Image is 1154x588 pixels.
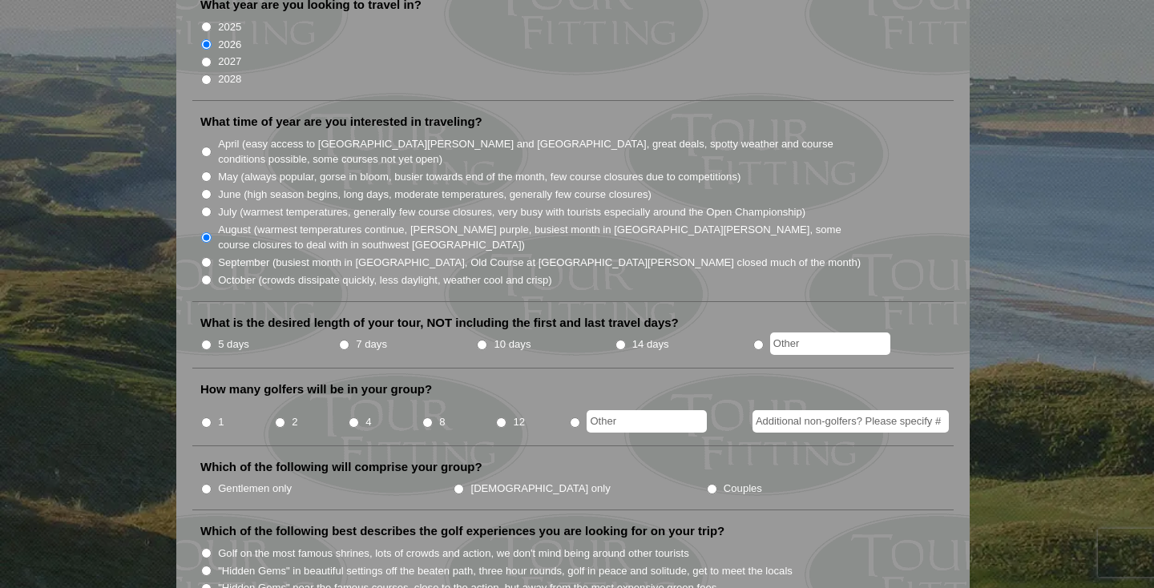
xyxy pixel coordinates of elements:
label: 5 days [218,336,249,352]
label: Which of the following best describes the golf experiences you are looking for on your trip? [200,523,724,539]
label: Which of the following will comprise your group? [200,459,482,475]
label: 2028 [218,71,241,87]
label: 2 [292,414,297,430]
label: 8 [439,414,445,430]
label: 14 days [632,336,669,352]
label: 1 [218,414,224,430]
label: 2026 [218,37,241,53]
label: 2027 [218,54,241,70]
input: Other [587,410,707,433]
label: What time of year are you interested in traveling? [200,114,482,130]
label: What is the desired length of your tour, NOT including the first and last travel days? [200,315,679,331]
label: 2025 [218,19,241,35]
label: July (warmest temperatures, generally few course closures, very busy with tourists especially aro... [218,204,805,220]
label: Couples [724,481,762,497]
label: Golf on the most famous shrines, lots of crowds and action, we don't mind being around other tour... [218,546,689,562]
label: April (easy access to [GEOGRAPHIC_DATA][PERSON_NAME] and [GEOGRAPHIC_DATA], great deals, spotty w... [218,136,862,167]
label: September (busiest month in [GEOGRAPHIC_DATA], Old Course at [GEOGRAPHIC_DATA][PERSON_NAME] close... [218,255,861,271]
label: "Hidden Gems" in beautiful settings off the beaten path, three hour rounds, golf in peace and sol... [218,563,793,579]
input: Other [770,332,890,355]
label: 12 [513,414,525,430]
label: How many golfers will be in your group? [200,381,432,397]
label: October (crowds dissipate quickly, less daylight, weather cool and crisp) [218,272,552,288]
label: 4 [365,414,371,430]
label: Gentlemen only [218,481,292,497]
label: [DEMOGRAPHIC_DATA] only [471,481,611,497]
label: 7 days [356,336,387,352]
label: June (high season begins, long days, moderate temperatures, generally few course closures) [218,187,652,203]
label: May (always popular, gorse in bloom, busier towards end of the month, few course closures due to ... [218,169,740,185]
label: 10 days [494,336,531,352]
input: Additional non-golfers? Please specify # [753,410,949,433]
label: August (warmest temperatures continue, [PERSON_NAME] purple, busiest month in [GEOGRAPHIC_DATA][P... [218,222,862,253]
